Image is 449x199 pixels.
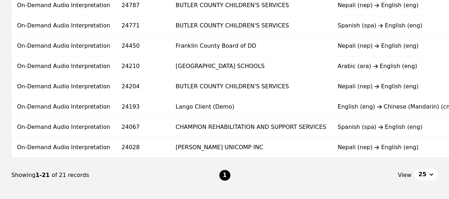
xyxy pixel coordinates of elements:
[116,36,170,56] td: 24450
[116,117,170,137] td: 24067
[35,172,52,178] span: 1-21
[11,56,116,77] td: On-Demand Audio Interpretation
[11,36,116,56] td: On-Demand Audio Interpretation
[170,16,332,36] td: BUTLER COUNTY CHILDREN'S SERVICES
[116,97,170,117] td: 24193
[170,137,332,158] td: [PERSON_NAME] UNICOMP INC
[11,137,116,158] td: On-Demand Audio Interpretation
[116,56,170,77] td: 24210
[11,117,116,137] td: On-Demand Audio Interpretation
[170,56,332,77] td: [GEOGRAPHIC_DATA] SCHOOLS
[11,16,116,36] td: On-Demand Audio Interpretation
[116,16,170,36] td: 24771
[170,36,332,56] td: Franklin County Board of DD
[170,77,332,97] td: BUTLER COUNTY CHILDREN'S SERVICES
[11,158,438,193] nav: Page navigation
[170,97,332,117] td: Lango Client (Demo)
[116,77,170,97] td: 24204
[116,137,170,158] td: 24028
[11,171,219,179] div: Showing of 21 records
[398,171,411,179] span: View
[11,97,116,117] td: On-Demand Audio Interpretation
[418,170,426,179] span: 25
[11,77,116,97] td: On-Demand Audio Interpretation
[414,169,438,180] button: 25
[170,117,332,137] td: CHAMPION REHABILITATION AND SUPPORT SERVICES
